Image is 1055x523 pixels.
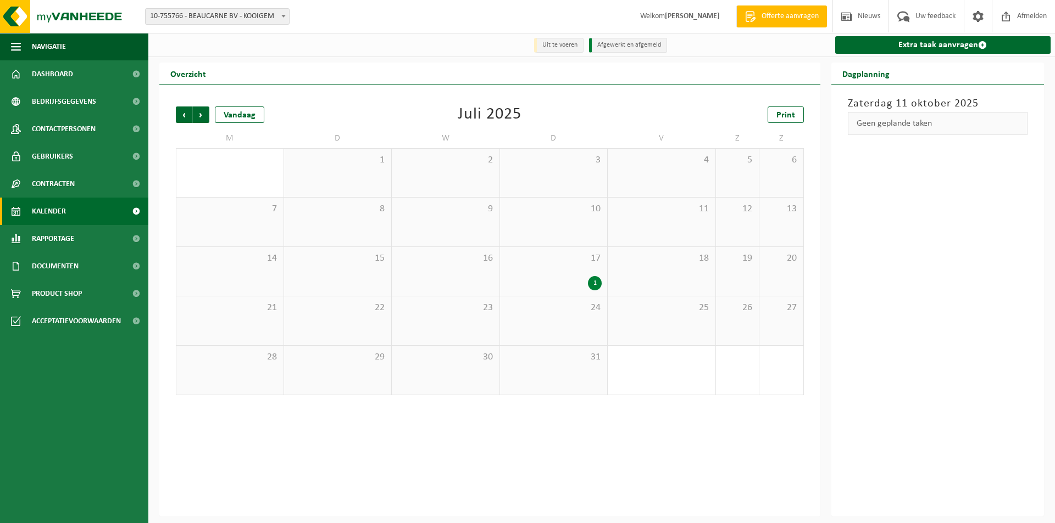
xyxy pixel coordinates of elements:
span: 6 [765,154,797,166]
td: V [608,128,716,148]
span: 19 [721,252,754,265]
span: 24 [506,302,602,314]
a: Extra taak aanvragen [835,36,1051,54]
span: 8 [290,203,386,215]
span: Contactpersonen [32,115,96,143]
td: M [176,128,284,148]
span: Volgende [193,106,209,123]
td: Z [759,128,803,148]
span: 2 [397,154,494,166]
span: 28 [182,351,278,363]
span: 7 [182,203,278,215]
span: 29 [290,351,386,363]
span: 10-755766 - BEAUCARNE BV - KOOIGEM [146,9,289,24]
span: 9 [397,203,494,215]
strong: [PERSON_NAME] [665,12,720,20]
span: 10-755766 - BEAUCARNE BV - KOOIGEM [145,8,290,25]
h3: Zaterdag 11 oktober 2025 [848,95,1028,112]
li: Uit te voeren [534,38,584,53]
a: Offerte aanvragen [736,5,827,27]
span: 17 [506,252,602,265]
span: Kalender [32,198,66,225]
td: W [392,128,500,148]
span: 21 [182,302,278,314]
div: 1 [588,276,602,290]
a: Print [768,106,804,123]
td: D [284,128,392,148]
span: 16 [397,252,494,265]
span: Navigatie [32,33,66,60]
span: Rapportage [32,225,74,252]
td: D [500,128,608,148]
span: 20 [765,252,797,265]
span: Bedrijfsgegevens [32,88,96,115]
span: Vorige [176,106,192,123]
span: 25 [613,302,710,314]
span: Print [776,111,795,120]
span: 1 [290,154,386,166]
span: 12 [721,203,754,215]
span: 10 [506,203,602,215]
span: 23 [397,302,494,314]
span: 22 [290,302,386,314]
h2: Overzicht [159,63,217,84]
li: Afgewerkt en afgemeld [589,38,667,53]
span: 4 [613,154,710,166]
span: 3 [506,154,602,166]
span: Product Shop [32,280,82,307]
span: 27 [765,302,797,314]
span: Offerte aanvragen [759,11,821,22]
div: Vandaag [215,106,264,123]
div: Juli 2025 [458,106,521,123]
span: 11 [613,203,710,215]
span: 14 [182,252,278,265]
span: 18 [613,252,710,265]
h2: Dagplanning [831,63,901,84]
span: 13 [765,203,797,215]
span: 26 [721,302,754,314]
span: Dashboard [32,60,73,88]
span: 5 [721,154,754,166]
div: Geen geplande taken [848,112,1028,135]
span: Documenten [32,252,79,280]
span: 15 [290,252,386,265]
td: Z [716,128,760,148]
span: 30 [397,351,494,363]
span: 31 [506,351,602,363]
span: Gebruikers [32,143,73,170]
span: Acceptatievoorwaarden [32,307,121,335]
span: Contracten [32,170,75,198]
